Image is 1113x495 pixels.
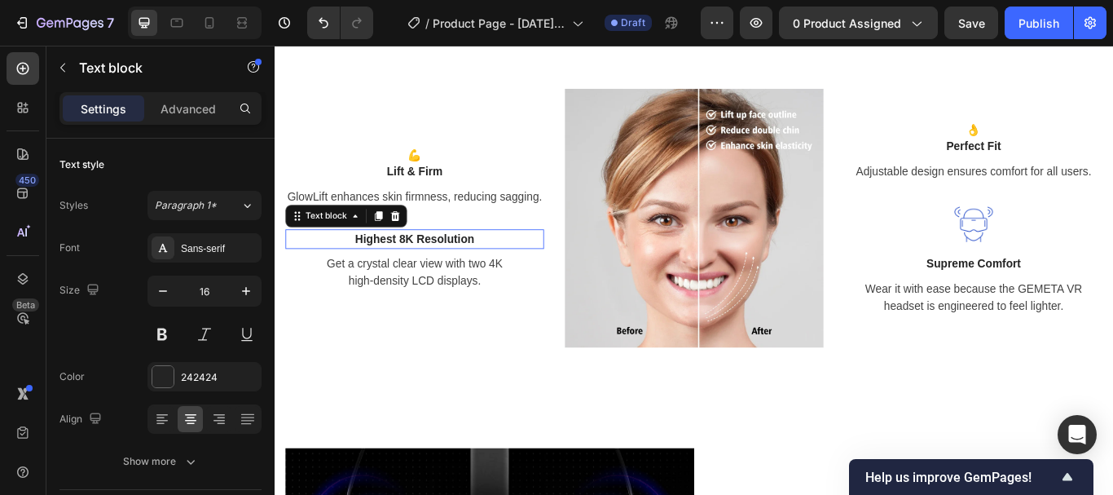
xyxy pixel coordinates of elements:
[433,15,565,32] span: Product Page - [DATE] 10:20:04
[425,15,429,32] span: /
[621,15,645,30] span: Draft
[7,7,121,39] button: 7
[664,136,966,159] div: Rich Text Editor. Editing area: main
[1058,415,1097,454] div: Open Intercom Messenger
[958,16,985,30] span: Save
[15,174,39,187] div: 450
[59,369,85,384] div: Color
[79,58,218,77] p: Text block
[59,241,80,255] div: Font
[59,157,104,172] div: Text style
[59,198,88,213] div: Styles
[666,138,964,157] p: Adjustable design ensures comfort for all users.
[307,7,373,39] div: Undo/Redo
[155,198,217,213] span: Paragraph 1*
[161,100,216,117] p: Advanced
[779,7,938,39] button: 0 product assigned
[12,298,39,312] div: Beta
[1018,15,1059,32] div: Publish
[944,7,998,39] button: Save
[81,100,126,117] p: Settings
[664,87,966,130] div: Rich Text Editor. Editing area: main
[107,13,114,33] p: 7
[865,470,1058,485] span: Help us improve GemPages!
[666,275,964,314] p: Wear it with ease because the GEMETA VR headset is engineered to feel lighter.
[666,89,964,108] p: 👌
[123,453,199,470] div: Show more
[666,108,964,128] p: Perfect Fit
[59,447,262,476] button: Show more
[275,46,1113,495] iframe: Design area
[147,191,262,220] button: Paragraph 1*
[59,409,105,431] div: Align
[666,245,964,265] p: Supreme Comfort
[181,241,257,256] div: Sans-serif
[865,467,1077,487] button: Show survey - Help us improve GemPages!
[793,15,901,32] span: 0 product assigned
[59,280,103,302] div: Size
[1005,7,1073,39] button: Publish
[338,51,640,352] img: gempages_585845494199091997-b9e2d2ae-8b9d-4d65-b187-85d83434c8d2.webp
[181,370,257,385] div: 242424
